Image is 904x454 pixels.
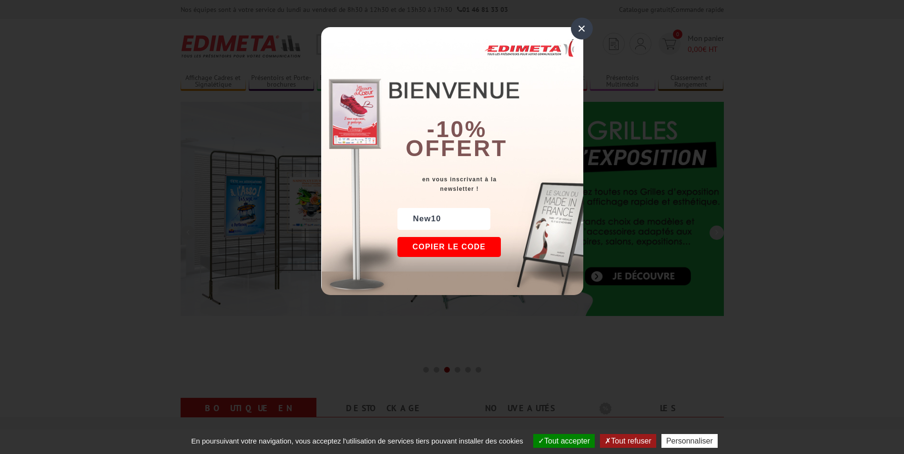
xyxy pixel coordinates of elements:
button: Tout accepter [533,434,595,448]
div: en vous inscrivant à la newsletter ! [397,175,583,194]
font: offert [406,136,508,161]
button: Personnaliser (fenêtre modale) [661,434,718,448]
b: -10% [427,117,487,142]
span: En poursuivant votre navigation, vous acceptez l'utilisation de services tiers pouvant installer ... [186,437,528,445]
div: New10 [397,208,490,230]
div: × [571,18,593,39]
button: Copier le code [397,237,501,257]
button: Tout refuser [600,434,656,448]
